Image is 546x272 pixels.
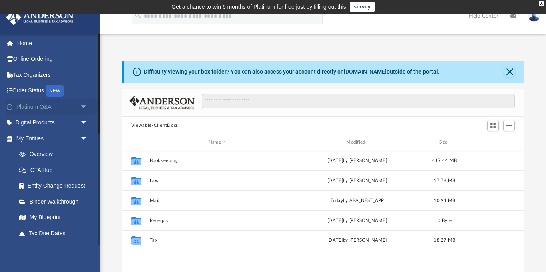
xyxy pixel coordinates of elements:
div: Size [428,139,460,146]
img: User Pic [528,10,540,22]
a: Online Ordering [6,51,100,67]
a: Tax Organizers [6,67,100,83]
button: Close [504,66,515,78]
span: 417.44 MB [432,158,457,163]
input: Search files and folders [202,94,515,109]
div: close [539,1,544,6]
div: Modified [289,139,425,146]
span: arrow_drop_down [80,130,96,147]
a: Entity Change Request [11,178,100,194]
button: Receipts [149,218,285,223]
button: Mail [149,198,285,203]
a: CTA Hub [11,162,100,178]
i: search [134,11,142,20]
button: Viewable-ClientDocs [131,122,178,129]
a: Digital Productsarrow_drop_down [6,115,100,131]
a: Platinum Q&Aarrow_drop_down [6,99,100,115]
img: Anderson Advisors Platinum Portal [4,10,76,25]
span: 18.27 MB [434,238,455,242]
a: My Blueprint [11,210,96,226]
div: Difficulty viewing your box folder? You can also access your account directly on outside of the p... [144,68,440,76]
div: [DATE] by [PERSON_NAME] [289,217,425,224]
button: Tax [149,238,285,243]
a: menu [108,15,118,21]
span: arrow_drop_down [80,241,96,258]
a: [DOMAIN_NAME] [344,68,387,75]
a: Tax Due Dates [11,225,100,241]
div: by ABA_NEST_APP [289,197,425,204]
a: Order StatusNEW [6,83,100,99]
span: arrow_drop_down [80,115,96,131]
span: 10.94 MB [434,198,455,203]
a: Overview [11,146,100,162]
div: [DATE] by [PERSON_NAME] [289,157,425,164]
button: Switch to Grid View [487,120,499,131]
i: menu [108,11,118,21]
span: 17.78 MB [434,178,455,183]
a: My Anderson Teamarrow_drop_down [6,241,96,257]
div: Name [149,139,285,146]
a: My Entitiesarrow_drop_down [6,130,100,146]
button: Add [503,120,515,131]
div: [DATE] by [PERSON_NAME] [289,177,425,184]
div: [DATE] by [PERSON_NAME] [289,237,425,244]
div: id [126,139,146,146]
div: Get a chance to win 6 months of Platinum for free just by filling out this [171,2,346,12]
a: Home [6,35,100,51]
span: 0 Byte [438,218,452,223]
button: Bookkeeping [149,158,285,163]
div: id [464,139,520,146]
span: today [330,198,343,203]
span: arrow_drop_down [80,99,96,115]
a: Binder Walkthrough [11,194,100,210]
div: NEW [46,85,64,97]
a: survey [350,2,375,12]
button: Law [149,178,285,183]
